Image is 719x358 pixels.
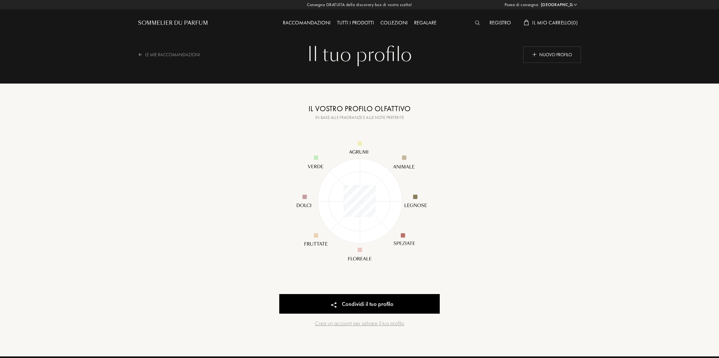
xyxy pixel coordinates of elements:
[475,21,480,25] img: search_icn_white.svg
[411,19,440,27] div: Regalare
[279,294,440,314] div: Condividi il tuo profilo
[138,19,208,27] a: Sommelier du Parfum
[279,319,440,327] a: Crea un account per salvare il tuo profilo
[280,19,334,26] a: Raccomandazioni
[280,19,334,27] div: Raccomandazioni
[377,19,411,27] div: Collezioni
[486,19,514,27] div: Registro
[411,19,440,26] a: Regalare
[334,19,377,27] div: Tutti i prodotti
[143,42,576,67] div: Il tuo profilo
[138,47,208,62] div: Le mie raccomandazioni
[282,124,437,278] img: radar_desktop_it.svg
[524,20,529,25] img: cart_white.svg
[505,2,539,8] span: Paese di consegna:
[486,19,514,26] a: Registro
[377,19,411,26] a: Collezioni
[334,19,377,26] a: Tutti i prodotti
[279,114,440,121] div: In base alle fragranze e alle note preferite
[331,302,337,308] img: share_icn_w.png
[532,52,537,57] img: plus_icn_w.png
[138,52,143,57] img: arrow_big_left.png
[523,46,581,63] div: Nuovo profilo
[279,103,440,114] div: Il vostro profilo olfattivo
[532,19,578,26] span: Il mio carrello ( 0 )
